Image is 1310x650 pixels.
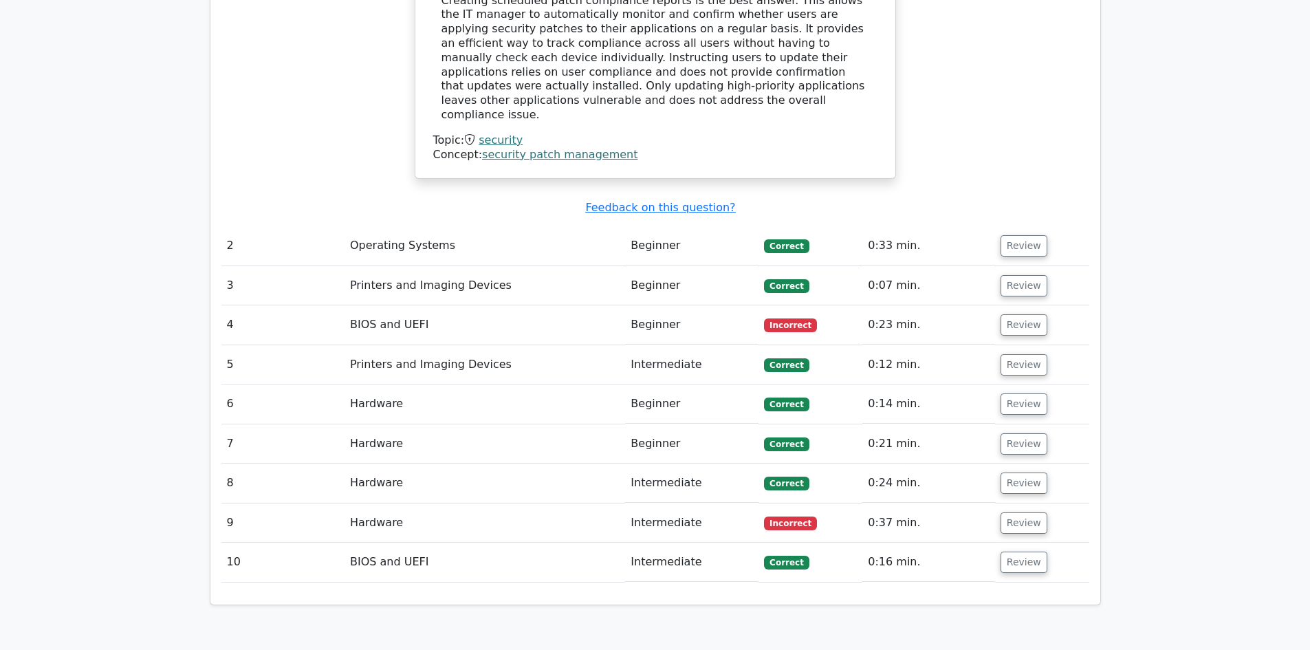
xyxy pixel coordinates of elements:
[625,503,758,543] td: Intermediate
[221,424,345,464] td: 7
[1001,393,1047,415] button: Review
[862,345,995,384] td: 0:12 min.
[862,503,995,543] td: 0:37 min.
[764,318,817,332] span: Incorrect
[1001,473,1047,494] button: Review
[221,503,345,543] td: 9
[862,305,995,345] td: 0:23 min.
[221,543,345,582] td: 10
[862,226,995,266] td: 0:33 min.
[764,517,817,530] span: Incorrect
[482,148,637,161] a: security patch management
[345,424,625,464] td: Hardware
[625,226,758,266] td: Beginner
[221,345,345,384] td: 5
[345,226,625,266] td: Operating Systems
[345,266,625,305] td: Printers and Imaging Devices
[764,556,809,570] span: Correct
[345,345,625,384] td: Printers and Imaging Devices
[1001,235,1047,257] button: Review
[862,266,995,305] td: 0:07 min.
[479,133,523,147] a: security
[764,398,809,411] span: Correct
[625,305,758,345] td: Beginner
[1001,275,1047,296] button: Review
[862,464,995,503] td: 0:24 min.
[1001,512,1047,534] button: Review
[764,239,809,253] span: Correct
[221,384,345,424] td: 6
[345,305,625,345] td: BIOS and UEFI
[1001,354,1047,376] button: Review
[862,384,995,424] td: 0:14 min.
[764,279,809,293] span: Correct
[221,305,345,345] td: 4
[764,358,809,372] span: Correct
[764,437,809,451] span: Correct
[345,503,625,543] td: Hardware
[433,148,877,162] div: Concept:
[345,543,625,582] td: BIOS and UEFI
[862,543,995,582] td: 0:16 min.
[862,424,995,464] td: 0:21 min.
[1001,433,1047,455] button: Review
[625,543,758,582] td: Intermediate
[585,201,735,214] a: Feedback on this question?
[625,266,758,305] td: Beginner
[625,464,758,503] td: Intermediate
[1001,552,1047,573] button: Review
[625,345,758,384] td: Intermediate
[221,464,345,503] td: 8
[345,464,625,503] td: Hardware
[625,384,758,424] td: Beginner
[221,266,345,305] td: 3
[345,384,625,424] td: Hardware
[625,424,758,464] td: Beginner
[221,226,345,266] td: 2
[764,477,809,490] span: Correct
[433,133,877,148] div: Topic:
[1001,314,1047,336] button: Review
